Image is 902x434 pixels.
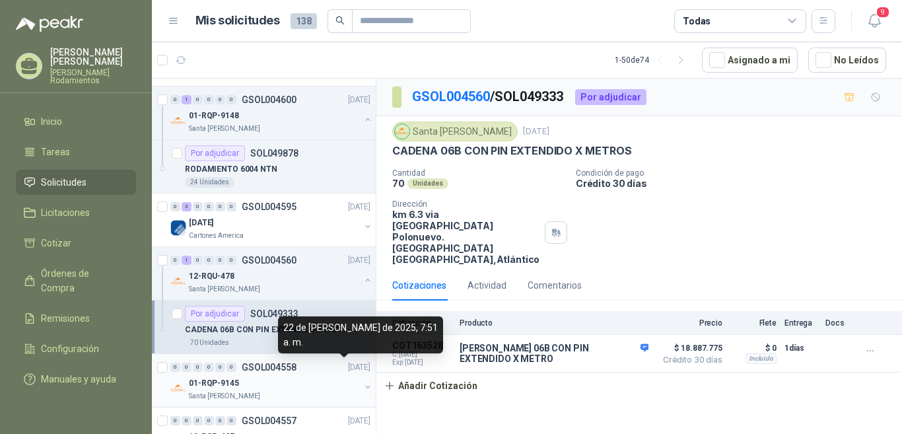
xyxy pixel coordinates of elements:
[193,416,203,425] div: 0
[730,340,777,356] p: $ 0
[242,363,296,372] p: GSOL004558
[528,278,582,293] div: Comentarios
[226,363,236,372] div: 0
[656,318,722,328] p: Precio
[170,220,186,236] img: Company Logo
[204,95,214,104] div: 0
[825,318,852,328] p: Docs
[170,359,373,402] a: 0 0 0 0 0 0 GSOL004558[DATE] Company Logo01-RQP-9145Santa [PERSON_NAME]
[185,324,349,336] p: CADENA 06B CON PIN EXTENDIDO X METROS
[170,256,180,265] div: 0
[50,69,136,85] p: [PERSON_NAME] Rodamientos
[41,145,70,159] span: Tareas
[250,149,298,158] p: SOL049878
[242,202,296,211] p: GSOL004595
[683,14,711,28] div: Todas
[41,205,90,220] span: Licitaciones
[291,13,317,29] span: 138
[215,363,225,372] div: 0
[242,256,296,265] p: GSOL004560
[41,236,71,250] span: Cotizar
[335,16,345,25] span: search
[182,416,191,425] div: 0
[226,202,236,211] div: 0
[16,367,136,392] a: Manuales y ayuda
[170,252,373,295] a: 0 1 0 0 0 0 GSOL004560[DATE] Company Logo12-RQU-478Santa [PERSON_NAME]
[392,278,446,293] div: Cotizaciones
[376,373,485,399] button: Añadir Cotización
[41,342,99,356] span: Configuración
[16,200,136,225] a: Licitaciones
[41,114,62,129] span: Inicio
[392,359,452,367] span: Exp: [DATE]
[615,50,691,71] div: 1 - 50 de 74
[170,273,186,289] img: Company Logo
[189,110,239,122] p: 01-RQP-9148
[189,124,260,134] p: Santa [PERSON_NAME]
[170,95,180,104] div: 0
[656,356,722,364] span: Crédito 30 días
[460,318,648,328] p: Producto
[189,217,213,229] p: [DATE]
[348,254,370,267] p: [DATE]
[170,363,180,372] div: 0
[152,140,376,194] a: Por adjudicarSOL049878RODAMIENTO 6004 NTN24 Unidades
[412,87,565,107] p: / SOL049333
[185,306,245,322] div: Por adjudicar
[16,109,136,134] a: Inicio
[392,168,565,178] p: Cantidad
[16,306,136,331] a: Remisiones
[182,363,191,372] div: 0
[16,16,83,32] img: Logo peakr
[808,48,886,73] button: No Leídos
[170,199,373,241] a: 0 3 0 0 0 0 GSOL004595[DATE] Company Logo[DATE]Cartones America
[170,92,373,134] a: 0 1 0 0 0 0 GSOL004600[DATE] Company Logo01-RQP-9148Santa [PERSON_NAME]
[16,231,136,256] a: Cotizar
[784,318,817,328] p: Entrega
[170,113,186,129] img: Company Logo
[226,416,236,425] div: 0
[876,6,890,18] span: 9
[193,256,203,265] div: 0
[16,139,136,164] a: Tareas
[195,11,280,30] h1: Mis solicitudes
[185,163,277,176] p: RODAMIENTO 6004 NTN
[204,363,214,372] div: 0
[204,202,214,211] div: 0
[50,48,136,66] p: [PERSON_NAME] [PERSON_NAME]
[204,256,214,265] div: 0
[189,284,260,295] p: Santa [PERSON_NAME]
[170,202,180,211] div: 0
[392,178,405,189] p: 70
[215,202,225,211] div: 0
[41,266,123,295] span: Órdenes de Compra
[226,256,236,265] div: 0
[575,89,646,105] div: Por adjudicar
[182,256,191,265] div: 1
[185,145,245,161] div: Por adjudicar
[170,416,180,425] div: 0
[16,336,136,361] a: Configuración
[189,231,244,241] p: Cartones America
[185,177,234,188] div: 24 Unidades
[242,95,296,104] p: GSOL004600
[392,144,631,158] p: CADENA 06B CON PIN EXTENDIDO X METROS
[746,353,777,364] div: Incluido
[41,372,116,386] span: Manuales y ayuda
[412,89,490,104] a: GSOL004560
[348,415,370,427] p: [DATE]
[348,94,370,106] p: [DATE]
[41,311,90,326] span: Remisiones
[278,316,443,353] div: 22 de [PERSON_NAME] de 2025, 7:51 a. m.
[348,201,370,213] p: [DATE]
[392,209,539,265] p: km 6.3 via [GEOGRAPHIC_DATA] Polonuevo. [GEOGRAPHIC_DATA] [GEOGRAPHIC_DATA] , Atlántico
[193,95,203,104] div: 0
[170,380,186,396] img: Company Logo
[576,168,897,178] p: Condición de pago
[16,170,136,195] a: Solicitudes
[226,95,236,104] div: 0
[702,48,798,73] button: Asignado a mi
[204,416,214,425] div: 0
[392,199,539,209] p: Dirección
[189,391,260,402] p: Santa [PERSON_NAME]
